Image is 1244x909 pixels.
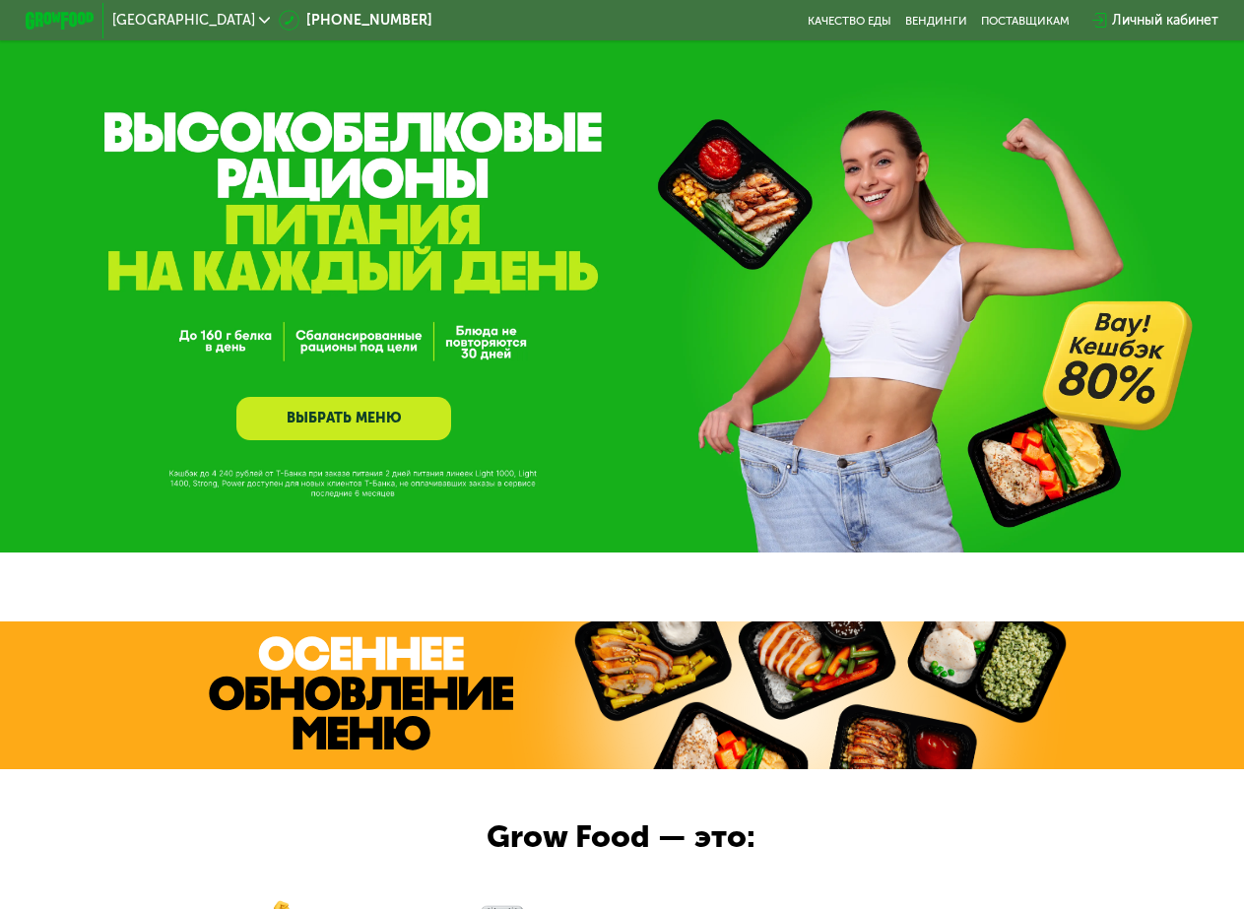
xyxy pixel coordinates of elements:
div: Grow Food — это: [487,813,800,861]
a: Качество еды [808,14,891,28]
a: Вендинги [905,14,967,28]
div: поставщикам [981,14,1070,28]
a: [PHONE_NUMBER] [279,10,432,31]
a: ВЫБРАТЬ МЕНЮ [236,397,451,440]
span: [GEOGRAPHIC_DATA] [112,14,255,28]
div: Личный кабинет [1112,10,1218,31]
